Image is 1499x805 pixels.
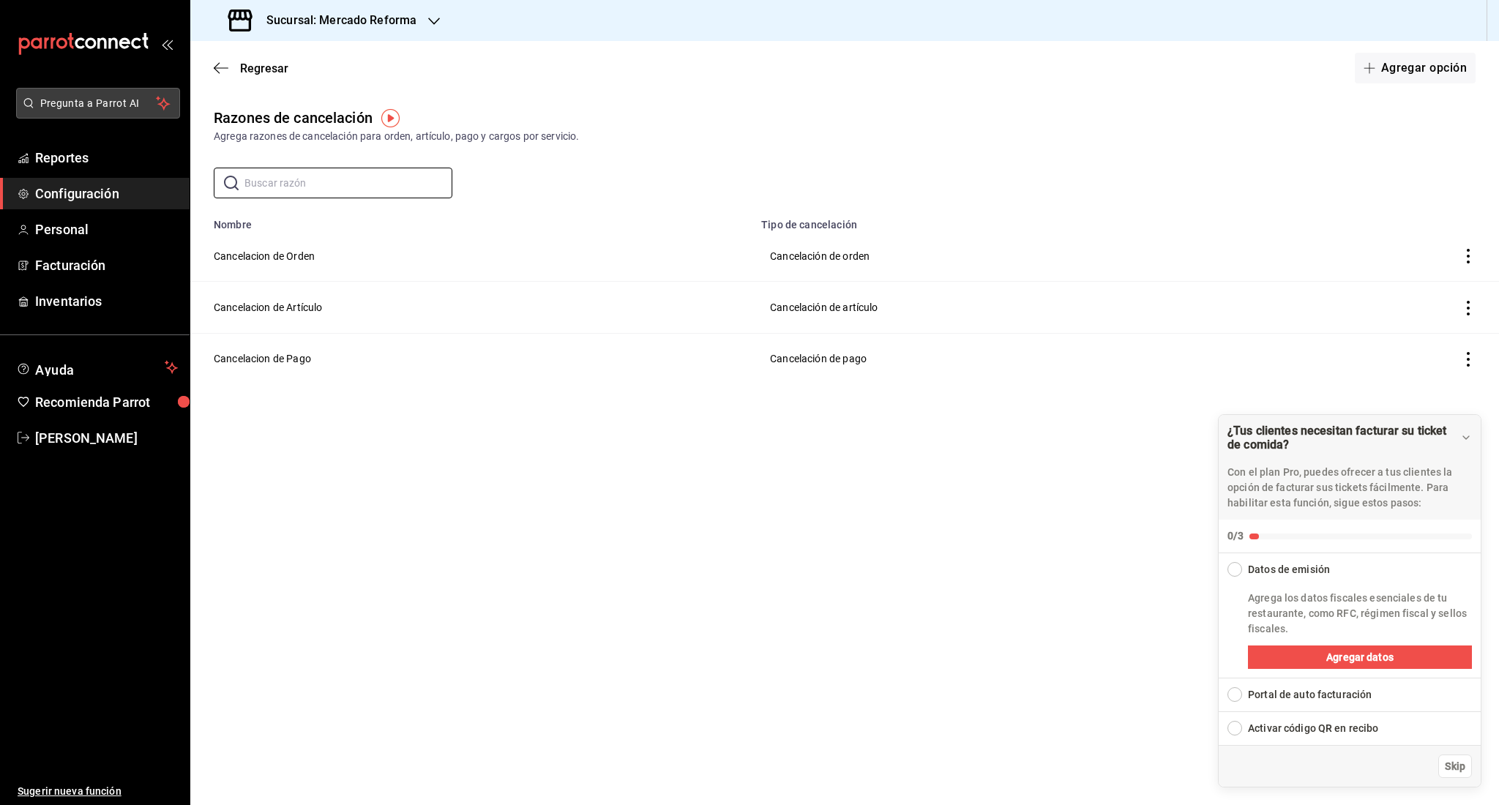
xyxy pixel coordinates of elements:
[1461,352,1476,367] button: actions
[214,107,373,129] div: Razones de cancelación
[40,96,157,111] span: Pregunta a Parrot AI
[190,333,752,384] td: Cancelacion de Pago
[35,255,178,275] span: Facturación
[1326,650,1394,665] span: Agregar datos
[1248,721,1379,736] div: Activar código QR en recibo
[752,231,1290,282] td: Cancelación de orden
[1227,424,1460,452] div: ¿Tus clientes necesitan facturar su ticket de comida?
[1219,415,1481,520] div: Drag to move checklist
[1461,249,1476,263] button: actions
[752,210,1290,231] th: Tipo de cancelación
[244,168,452,198] input: Buscar razón
[35,428,178,448] span: [PERSON_NAME]
[1219,415,1481,553] button: Collapse Checklist
[214,61,288,75] button: Regresar
[1248,562,1330,577] div: Datos de emisión
[381,109,400,127] img: Tooltip marker
[255,12,416,29] h3: Sucursal: Mercado Reforma
[18,784,178,799] span: Sugerir nueva función
[35,148,178,168] span: Reportes
[752,282,1290,333] td: Cancelación de artículo
[190,210,752,231] th: Nombre
[35,392,178,412] span: Recomienda Parrot
[1219,678,1481,711] button: Expand Checklist
[190,210,1499,384] table: voidReasonsTable
[161,38,173,50] button: open_drawer_menu
[1248,687,1372,703] div: Portal de auto facturación
[1248,645,1472,669] button: Agregar datos
[1445,759,1465,774] span: Skip
[10,106,180,121] a: Pregunta a Parrot AI
[1219,553,1481,577] button: Collapse Checklist
[1355,53,1476,83] button: Agregar opción
[1227,465,1472,511] p: Con el plan Pro, puedes ofrecer a tus clientes la opción de facturar sus tickets fácilmente. Para...
[1218,414,1481,787] div: ¿Tus clientes necesitan facturar su ticket de comida?
[35,291,178,311] span: Inventarios
[35,220,178,239] span: Personal
[16,88,180,119] button: Pregunta a Parrot AI
[1461,301,1476,315] button: actions
[1438,755,1472,778] button: Skip
[240,61,288,75] span: Regresar
[1248,591,1472,637] p: Agrega los datos fiscales esenciales de tu restaurante, como RFC, régimen fiscal y sellos fiscales.
[214,129,1476,144] div: Agrega razones de cancelación para orden, artículo, pago y cargos por servicio.
[1227,528,1244,544] div: 0/3
[35,359,159,376] span: Ayuda
[190,231,752,282] td: Cancelacion de Orden
[35,184,178,203] span: Configuración
[1219,712,1481,745] button: Expand Checklist
[190,282,752,333] td: Cancelacion de Artículo
[752,333,1290,384] td: Cancelación de pago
